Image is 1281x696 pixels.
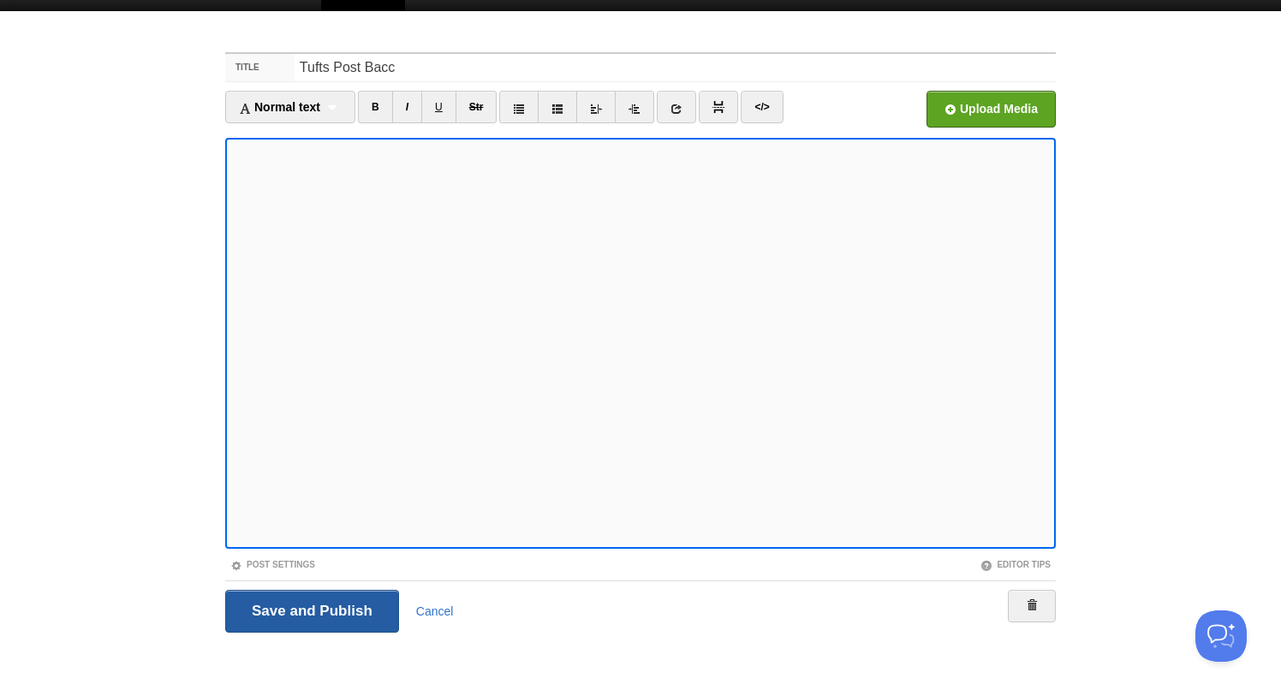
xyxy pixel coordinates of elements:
del: Str [469,101,484,113]
iframe: Help Scout Beacon - Open [1195,610,1247,662]
label: Title [225,54,295,81]
a: U [421,91,456,123]
img: pagebreak-icon.png [712,101,724,113]
a: Editor Tips [980,560,1051,569]
a: B [358,91,393,123]
a: Str [456,91,498,123]
a: Cancel [416,604,454,618]
a: </> [741,91,783,123]
a: Post Settings [230,560,315,569]
a: I [392,91,422,123]
input: Save and Publish [225,590,399,633]
span: Normal text [239,100,320,114]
